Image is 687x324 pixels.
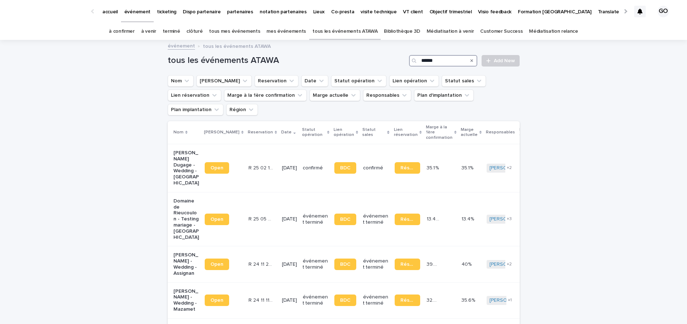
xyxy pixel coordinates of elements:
span: Add New [494,58,515,63]
a: Réservation [395,162,420,174]
p: Statut sales [362,126,385,139]
a: [PERSON_NAME] [489,216,529,222]
p: 13.4 % [427,215,441,222]
button: Lien Stacker [196,75,252,87]
a: mes événements [266,23,306,40]
button: Statut sales [442,75,486,87]
a: Customer Success [480,23,523,40]
span: Réservation [400,217,414,222]
span: Réservation [400,165,414,170]
p: Marge actuelle [461,126,478,139]
a: clôturé [186,23,203,40]
p: confirmé [303,165,328,171]
a: BDC [334,295,356,306]
a: tous les événements ATAWA [312,23,377,40]
img: Ls34BcGeRexTGTNfXpUC [14,4,84,19]
p: [DATE] [282,165,297,171]
a: événement [168,41,195,50]
p: 35.6% [461,296,477,304]
span: + 3 [507,217,512,221]
tr: [PERSON_NAME] Dugage - Wedding - [GEOGRAPHIC_DATA]OpenR 25 02 1067R 25 02 1067 [DATE]confirméBDCc... [168,144,630,192]
button: Marge actuelle [310,90,360,101]
span: BDC [340,298,351,303]
p: 35.1 % [427,164,440,171]
button: Plan implantation [168,104,223,115]
span: Réservation [400,262,414,267]
h1: tous les événements ATAWA [168,55,407,66]
p: Lien réservation [394,126,418,139]
a: Open [205,214,229,225]
button: Responsables [363,90,411,101]
p: Plan d'implantation [519,126,549,139]
a: [PERSON_NAME] [489,261,529,268]
button: Reservation [255,75,298,87]
p: événement terminé [363,294,389,306]
a: à venir [141,23,156,40]
p: Responsables [486,128,515,136]
p: confirmé [363,165,389,171]
p: Reservation [248,128,273,136]
tr: [PERSON_NAME] - Wedding - AssignanOpenR 24 11 293R 24 11 293 [DATE]événement terminéBDCévénement ... [168,246,630,282]
span: + 1 [508,298,512,302]
span: Open [210,165,223,170]
span: Open [210,262,223,267]
span: BDC [340,165,351,170]
p: 32.5 % [427,296,441,304]
p: 40% [461,260,473,268]
a: Open [205,259,229,270]
a: Add New [482,55,519,67]
p: Marge à la 1ère confirmation [426,123,452,142]
p: tous les événements ATAWA [203,42,271,50]
span: Open [210,298,223,303]
p: événement terminé [363,213,389,225]
p: événement terminé [303,294,328,306]
tr: [PERSON_NAME] - Wedding - MazametOpenR 24 11 1190R 24 11 1190 [DATE]événement terminéBDCévénement... [168,282,630,318]
p: Statut opération [302,126,325,139]
span: + 2 [507,262,512,266]
button: Région [226,104,258,115]
p: 13.4% [461,215,475,222]
a: [PERSON_NAME] [489,297,529,304]
p: Lien opération [334,126,354,139]
p: [PERSON_NAME] - Wedding - Mazamet [173,288,199,312]
a: Médiatisation à venir [427,23,474,40]
a: terminé [163,23,180,40]
p: R 24 11 1190 [249,296,275,304]
p: 39.5 % [427,260,441,268]
a: Open [205,295,229,306]
a: BDC [334,259,356,270]
p: [DATE] [282,216,297,222]
a: tous mes événements [209,23,260,40]
p: événement terminé [303,213,328,225]
a: BDC [334,162,356,174]
p: Domaine de Rieucoulon - Testing mariage - [GEOGRAPHIC_DATA] [173,198,199,241]
p: 35.1% [461,164,475,171]
p: [PERSON_NAME] [204,128,240,136]
div: GO [658,6,669,17]
p: Nom [173,128,184,136]
span: Réservation [400,298,414,303]
button: Nom [168,75,194,87]
tr: Domaine de Rieucoulon - Testing mariage - [GEOGRAPHIC_DATA]OpenR 25 05 623R 25 05 623 [DATE]événe... [168,192,630,246]
p: Date [281,128,292,136]
a: Open [205,162,229,174]
span: BDC [340,217,351,222]
span: BDC [340,262,351,267]
a: [PERSON_NAME] [489,165,529,171]
button: Lien réservation [168,90,221,101]
p: [PERSON_NAME] - Wedding - Assignan [173,252,199,276]
a: à confirmer [109,23,135,40]
a: Réservation [395,259,420,270]
p: R 25 02 1067 [249,164,275,171]
p: [DATE] [282,261,297,268]
p: R 25 05 623 [249,215,275,222]
button: Date [301,75,328,87]
p: R 24 11 293 [249,260,275,268]
button: Statut opération [331,75,386,87]
input: Search [409,55,477,67]
span: Open [210,217,223,222]
button: Plan d'implantation [414,90,474,101]
a: Réservation [395,214,420,225]
p: [DATE] [282,297,297,304]
p: événement terminé [303,258,328,270]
